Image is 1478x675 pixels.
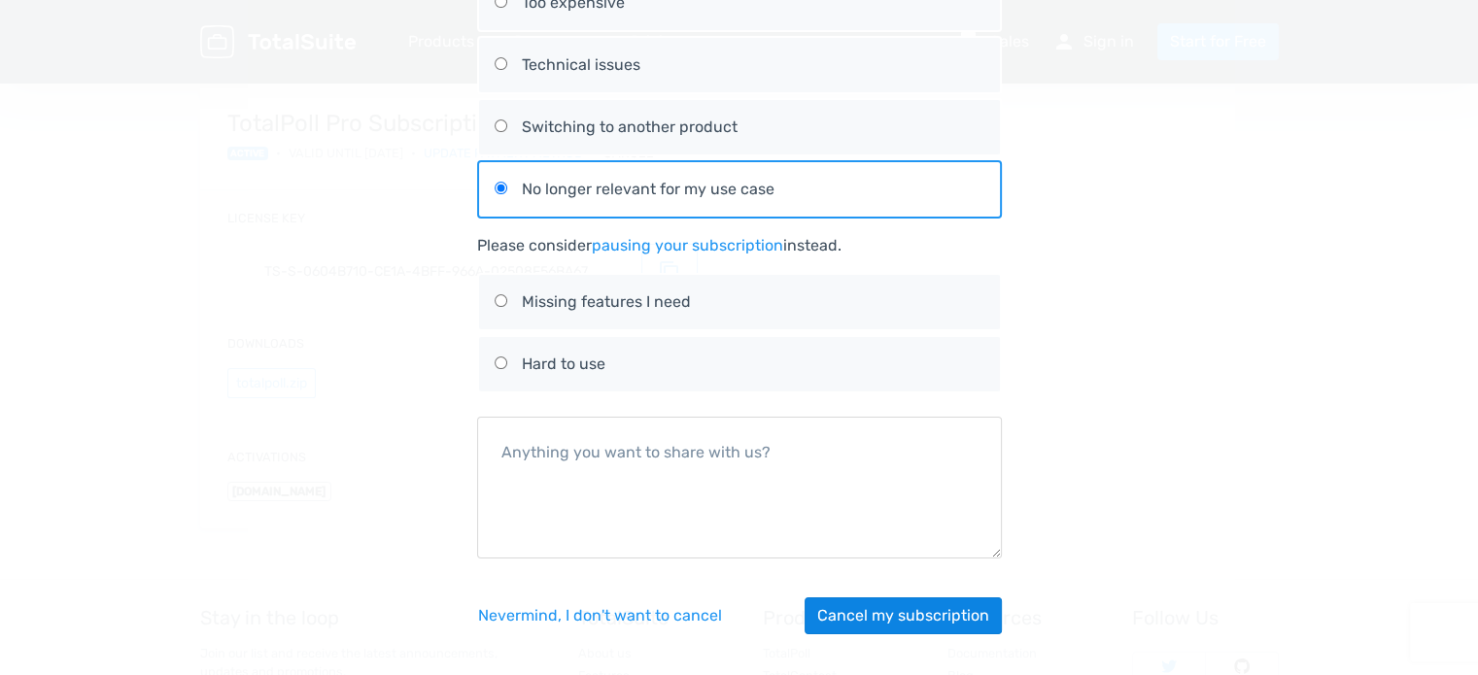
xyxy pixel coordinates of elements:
[477,234,1002,257] div: Please consider instead.
[495,294,507,307] input: Missing features I need Missing features I need
[495,38,984,92] label: Technical issues
[495,57,507,70] input: Technical issues Technical issues
[522,353,984,376] div: Hard to use
[522,290,984,314] div: Missing features I need
[495,337,984,391] label: Hard to use
[495,275,984,329] label: Missing features I need
[592,236,783,254] a: pausing your subscription
[522,116,984,139] div: Switching to another product
[495,356,507,369] input: Hard to use Hard to use
[522,178,984,201] div: No longer relevant for my use case
[522,53,984,77] div: Technical issues
[495,100,984,154] label: Switching to another product
[477,597,723,634] button: Nevermind, I don't want to cancel
[495,119,507,132] input: Switching to another product Switching to another product
[805,597,1002,634] button: Cancel my subscription
[495,162,984,217] label: No longer relevant for my use case
[495,182,507,194] input: No longer relevant for my use case No longer relevant for my use case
